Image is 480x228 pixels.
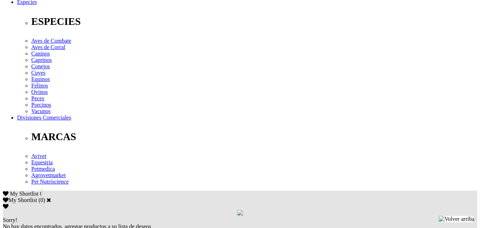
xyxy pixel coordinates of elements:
iframe: Brevo live chat [4,151,123,224]
a: Equinos [31,76,50,82]
a: Vacunos [31,108,50,114]
a: Peces [31,95,44,101]
a: Divisiones Comerciales [17,115,71,121]
a: Ovinos [31,89,48,95]
a: Caninos [31,51,50,57]
a: Aves de Combate [31,38,71,44]
a: Porcinos [31,102,51,108]
a: Aves de Corral [31,44,65,50]
a: Conejos [31,63,50,69]
a: Felinos [31,83,48,89]
img: loading.gif [237,210,243,216]
p: ESPECIES [31,16,477,27]
img: Volver arriba [439,216,474,222]
p: MARCAS [31,131,477,143]
label: My Shortlist [3,197,37,203]
span: Sorry! [3,217,17,223]
a: Cuyes [31,70,45,76]
a: Caprinos [31,57,52,63]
